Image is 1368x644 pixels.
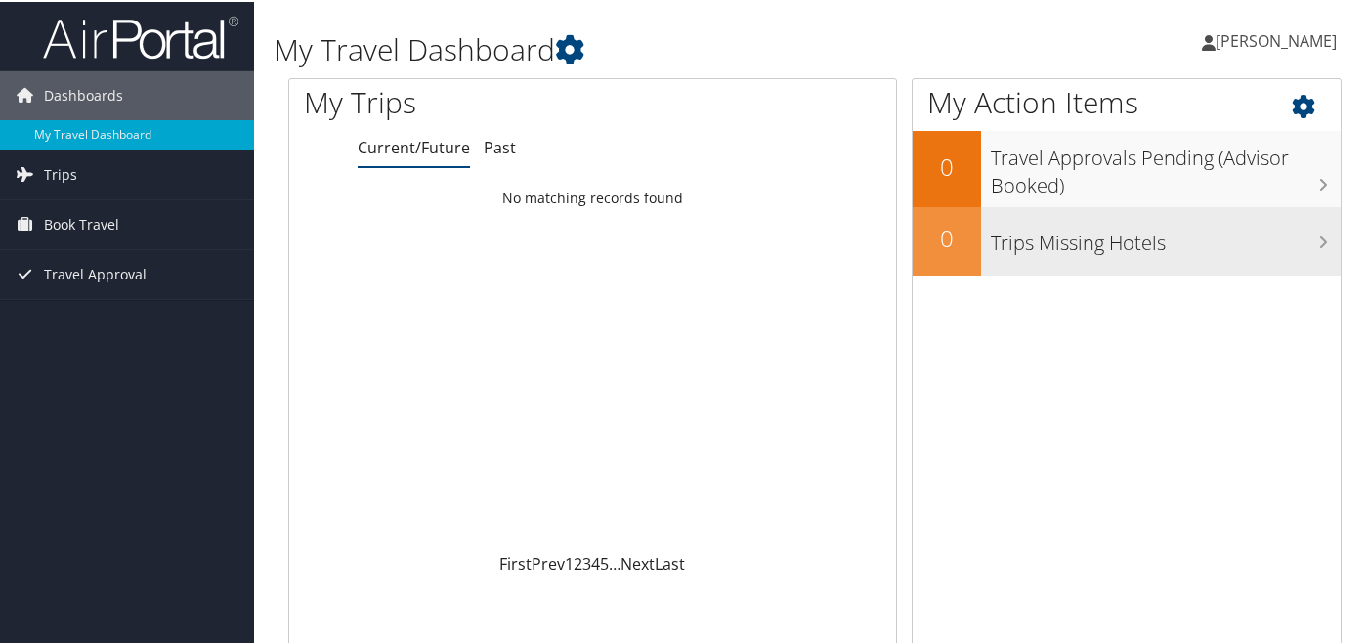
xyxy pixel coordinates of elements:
[991,218,1341,255] h3: Trips Missing Hotels
[1216,28,1337,50] span: [PERSON_NAME]
[499,551,532,573] a: First
[600,551,609,573] a: 5
[532,551,565,573] a: Prev
[565,551,574,573] a: 1
[1202,10,1356,68] a: [PERSON_NAME]
[484,135,516,156] a: Past
[44,69,123,118] span: Dashboards
[358,135,470,156] a: Current/Future
[44,198,119,247] span: Book Travel
[913,220,981,253] h2: 0
[620,551,655,573] a: Next
[591,551,600,573] a: 4
[609,551,620,573] span: …
[274,27,996,68] h1: My Travel Dashboard
[574,551,582,573] a: 2
[655,551,685,573] a: Last
[913,149,981,182] h2: 0
[289,179,896,214] td: No matching records found
[43,13,238,59] img: airportal-logo.png
[44,149,77,197] span: Trips
[991,133,1341,197] h3: Travel Approvals Pending (Advisor Booked)
[913,80,1341,121] h1: My Action Items
[913,205,1341,274] a: 0Trips Missing Hotels
[913,129,1341,204] a: 0Travel Approvals Pending (Advisor Booked)
[304,80,628,121] h1: My Trips
[582,551,591,573] a: 3
[44,248,147,297] span: Travel Approval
